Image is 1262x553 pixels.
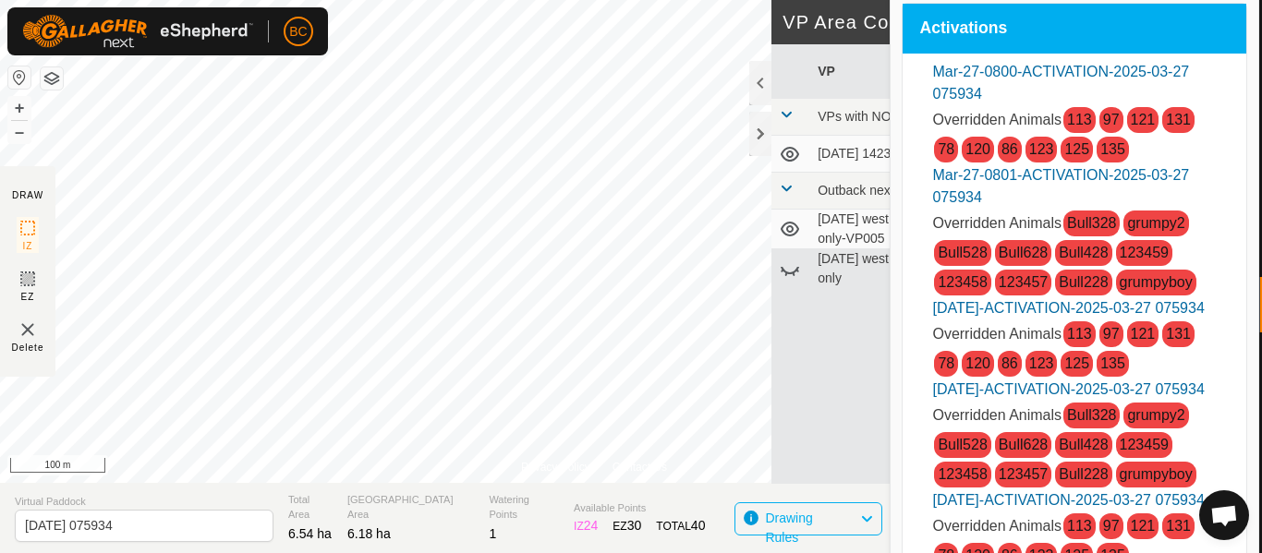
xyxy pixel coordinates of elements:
a: grumpy2 [1127,407,1184,423]
a: Bull328 [1067,407,1116,423]
a: 123458 [938,466,987,482]
a: 113 [1067,112,1092,127]
span: Outback next to [PERSON_NAME] [818,183,1018,198]
span: 30 [627,518,642,533]
a: 120 [965,355,990,371]
a: 123 [1029,355,1054,371]
a: Mar-27-0801-ACTIVATION-2025-03-27 075934 [932,167,1189,205]
a: 86 [1001,141,1018,157]
a: Bull428 [1059,245,1108,260]
span: Virtual Paddock [15,494,273,510]
a: 123457 [999,274,1048,290]
a: grumpyboy [1120,274,1193,290]
th: VP [810,44,904,99]
a: 121 [1131,518,1156,534]
span: Overridden Animals [932,112,1062,127]
span: 40 [691,518,706,533]
a: Privacy Policy [521,459,590,475]
span: Activations [919,20,1007,37]
a: 131 [1166,518,1191,534]
a: 97 [1103,112,1120,127]
td: [DATE] 1423 [810,136,904,173]
a: 120 [965,141,990,157]
div: TOTAL [656,516,705,535]
a: Bull328 [1067,215,1116,231]
button: Map Layers [41,67,63,90]
span: Total Area [288,492,333,523]
a: [DATE]-ACTIVATION-2025-03-27 075934 [932,492,1204,508]
a: Contact Us [613,459,667,475]
td: [DATE] west only-VP005 [810,210,904,249]
a: Bull228 [1059,274,1108,290]
span: Delete [12,341,44,355]
a: 121 [1131,326,1156,342]
a: 123 [1029,141,1054,157]
a: Bull628 [999,437,1048,452]
a: 131 [1166,112,1191,127]
a: 78 [938,355,954,371]
div: IZ [574,516,598,535]
a: 123459 [1120,245,1169,260]
a: Bull428 [1059,437,1108,452]
a: [DATE]-ACTIVATION-2025-03-27 075934 [932,300,1204,316]
a: grumpyboy [1120,466,1193,482]
img: Gallagher Logo [22,15,253,48]
a: 113 [1067,326,1092,342]
span: EZ [21,290,35,304]
a: 125 [1064,355,1089,371]
button: – [8,121,30,143]
a: Mar-27-0800-ACTIVATION-2025-03-27 075934 [932,64,1189,102]
a: Open chat [1199,490,1249,540]
a: 97 [1103,518,1120,534]
span: Overridden Animals [932,407,1062,423]
span: Watering Points [489,492,559,523]
a: 86 [1001,355,1018,371]
span: VPs with NO Physical Paddock [818,109,997,124]
a: Bull528 [938,437,987,452]
a: [DATE]-ACTIVATION-2025-03-27 075934 [932,381,1204,397]
span: 1 [489,526,496,541]
span: IZ [23,239,33,253]
a: grumpy2 [1127,215,1184,231]
a: 78 [938,141,954,157]
span: [GEOGRAPHIC_DATA] Area [347,492,474,523]
a: 131 [1166,326,1191,342]
a: 113 [1067,518,1092,534]
a: 121 [1131,112,1156,127]
a: Bull528 [938,245,987,260]
span: 6.18 ha [347,526,391,541]
span: Overridden Animals [932,518,1062,534]
td: [DATE] west only [810,249,904,289]
img: VP [17,319,39,341]
a: 123458 [938,274,987,290]
a: 123457 [999,466,1048,482]
span: Drawing Rules [765,511,812,545]
h2: VP Area Comparison [783,11,1188,33]
div: EZ [613,516,641,535]
button: Reset Map [8,66,30,89]
span: 6.54 ha [288,526,332,541]
span: Overridden Animals [932,215,1062,231]
a: 125 [1064,141,1089,157]
a: 135 [1100,355,1125,371]
a: Bull628 [999,245,1048,260]
button: + [8,97,30,119]
span: Available Points [574,500,705,516]
a: 97 [1103,326,1120,342]
a: 123459 [1120,437,1169,452]
span: Overridden Animals [932,326,1062,342]
a: 135 [1100,141,1125,157]
div: DRAW [12,188,43,202]
a: Bull228 [1059,466,1108,482]
span: 24 [584,518,599,533]
span: BC [289,22,307,42]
